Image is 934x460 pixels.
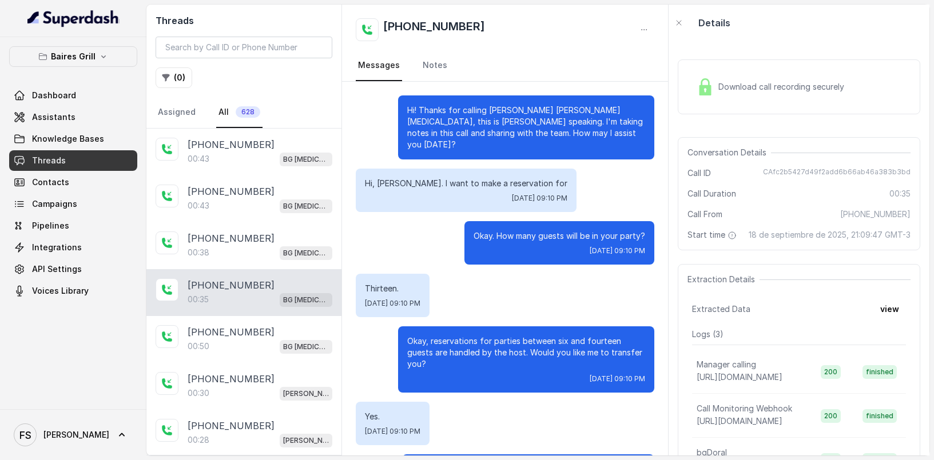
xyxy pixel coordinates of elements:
[188,294,209,305] p: 00:35
[236,106,260,118] span: 628
[188,372,275,386] p: [PHONE_NUMBER]
[9,129,137,149] a: Knowledge Bases
[32,111,75,123] span: Assistants
[863,365,897,379] span: finished
[188,387,209,399] p: 00:30
[407,105,645,150] p: Hi! Thanks for calling [PERSON_NAME] [PERSON_NAME][MEDICAL_DATA], this is [PERSON_NAME] speaking....
[889,188,911,199] span: 00:35
[365,178,567,189] p: Hi, [PERSON_NAME]. I want to make a reservation for
[283,201,329,212] p: BG [MEDICAL_DATA]
[697,359,756,370] p: Manager calling
[32,133,104,145] span: Knowledge Bases
[9,259,137,279] a: API Settings
[216,97,263,128] a: All628
[283,341,329,353] p: BG [MEDICAL_DATA]
[156,37,332,58] input: Search by Call ID or Phone Number
[188,434,209,446] p: 00:28
[687,209,722,220] span: Call From
[188,231,275,245] p: [PHONE_NUMBER]
[687,229,739,241] span: Start time
[365,411,420,422] p: Yes.
[356,50,402,81] a: Messages
[697,78,714,95] img: Lock Icon
[698,16,730,30] p: Details
[365,283,420,294] p: Thirteen.
[474,230,645,242] p: Okay. How many guests will be in your party?
[283,388,329,399] p: [PERSON_NAME]
[821,409,841,423] span: 200
[821,365,841,379] span: 200
[156,67,192,88] button: (0)
[283,154,329,165] p: BG [MEDICAL_DATA]
[590,246,645,255] span: [DATE] 09:10 PM
[188,325,275,339] p: [PHONE_NUMBER]
[873,299,906,319] button: view
[283,247,329,259] p: BG [MEDICAL_DATA]
[9,46,137,67] button: Baires Grill
[188,247,209,258] p: 00:38
[697,403,792,414] p: Call Monitoring Webhook
[32,285,89,297] span: Voices Library
[32,242,82,253] span: Integrations
[19,429,31,441] text: FS
[687,274,760,285] span: Extraction Details
[32,155,66,166] span: Threads
[51,50,96,63] p: Baires Grill
[9,150,137,171] a: Threads
[763,167,911,179] span: CAfc2b5427d49f2add6b66ab46a383b3bd
[356,50,654,81] nav: Tabs
[188,200,209,211] p: 00:43
[687,188,736,199] span: Call Duration
[156,97,332,128] nav: Tabs
[9,107,137,127] a: Assistants
[43,429,109,441] span: [PERSON_NAME]
[188,341,209,352] p: 00:50
[687,167,711,179] span: Call ID
[512,194,567,203] span: [DATE] 09:10 PM
[407,335,645,370] p: Okay, reservations for parties between six and fourteen guests are handled by the host. Would you...
[749,229,911,241] span: 18 de septiembre de 2025, 21:09:47 GMT-3
[283,435,329,446] p: [PERSON_NAME]
[687,147,771,158] span: Conversation Details
[590,374,645,383] span: [DATE] 09:10 PM
[9,419,137,451] a: [PERSON_NAME]
[32,263,82,275] span: API Settings
[188,185,275,198] p: [PHONE_NUMBER]
[420,50,450,81] a: Notes
[692,329,906,340] p: Logs ( 3 )
[9,215,137,236] a: Pipelines
[365,299,420,308] span: [DATE] 09:10 PM
[32,198,77,210] span: Campaigns
[156,97,198,128] a: Assigned
[32,177,69,188] span: Contacts
[9,237,137,258] a: Integrations
[697,372,782,382] span: [URL][DOMAIN_NAME]
[9,85,137,106] a: Dashboard
[188,278,275,292] p: [PHONE_NUMBER]
[863,409,897,423] span: finished
[840,209,911,220] span: [PHONE_NUMBER]
[697,447,727,458] p: bgDoral
[718,81,849,93] span: Download call recording securely
[156,14,332,27] h2: Threads
[32,90,76,101] span: Dashboard
[383,18,485,41] h2: [PHONE_NUMBER]
[697,416,782,426] span: [URL][DOMAIN_NAME]
[188,419,275,433] p: [PHONE_NUMBER]
[27,9,120,27] img: light.svg
[9,172,137,193] a: Contacts
[9,194,137,214] a: Campaigns
[9,281,137,301] a: Voices Library
[283,294,329,306] p: BG [MEDICAL_DATA]
[188,153,209,165] p: 00:43
[692,303,750,315] span: Extracted Data
[365,427,420,436] span: [DATE] 09:10 PM
[188,138,275,151] p: [PHONE_NUMBER]
[32,220,69,231] span: Pipelines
